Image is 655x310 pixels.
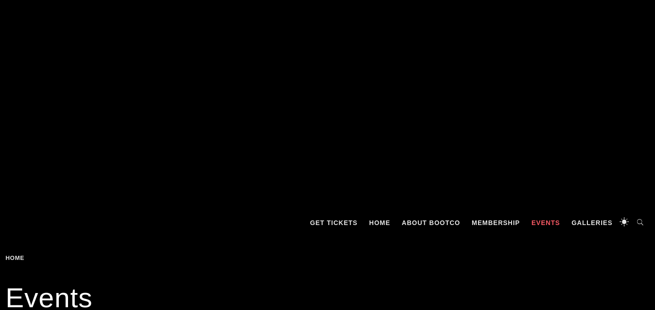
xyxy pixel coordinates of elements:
[397,209,465,237] a: About BootCo
[6,255,66,261] div: Breadcrumbs
[527,209,564,237] a: Events
[567,209,617,237] a: Galleries
[467,209,524,237] a: Membership
[6,254,28,261] a: Home
[365,209,395,237] a: Home
[305,209,362,237] a: GET TICKETS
